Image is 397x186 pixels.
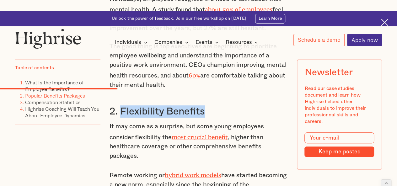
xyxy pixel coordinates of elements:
[115,39,149,46] div: Individuals
[304,85,374,125] div: Read our case studies document and learn how Highrise helped other individuals to improve their p...
[15,29,81,49] img: Highrise logo
[110,105,288,118] h3: 2. Flexibility Benefits
[154,39,190,46] div: Companies
[189,72,200,76] a: 60%
[304,132,374,144] input: Your e-mail
[112,16,248,22] div: Unlock the power of feedback. Join our free workshop on [DATE]!
[115,39,141,46] div: Individuals
[25,79,84,93] a: What Is the Importance of Employee Benefits?
[172,134,228,137] a: most crucial benefit
[255,14,286,24] a: Learn More
[25,98,81,106] a: Compensation Statistics
[347,34,382,46] a: Apply now
[110,42,288,90] p: The good thing is top executives are beginning to prioritize employee wellbeing and understand th...
[225,39,252,46] div: Resources
[304,132,374,157] form: Modal Form
[154,39,182,46] div: Companies
[165,172,221,175] a: hybrid work models
[225,39,260,46] div: Resources
[205,6,272,10] a: about 50% of employees
[196,39,212,46] div: Events
[196,39,221,46] div: Events
[15,65,54,71] div: Table of contents
[304,146,374,157] input: Keep me posted
[110,122,288,161] p: It may come as a surprise, but some young employees consider flexibility the , higher than health...
[304,67,352,78] div: Newsletter
[293,34,345,46] a: Schedule a demo
[25,92,85,99] a: Popular Benefits Packages
[25,105,99,119] a: Highrise Coaching Will Teach You About Employee Dynamics
[381,19,388,26] img: Cross icon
